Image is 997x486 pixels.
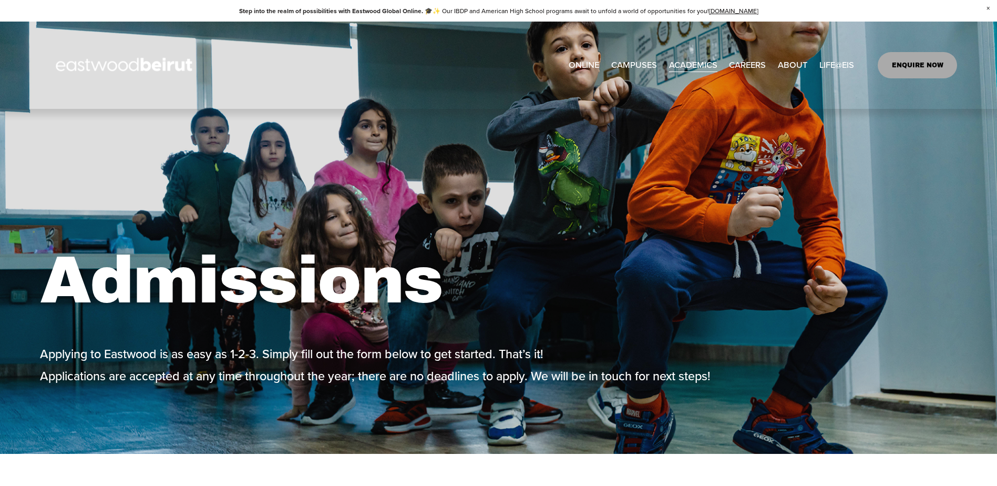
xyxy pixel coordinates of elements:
[819,56,854,74] a: folder dropdown
[878,52,957,78] a: ENQUIRE NOW
[819,57,854,73] span: LIFE@EIS
[611,56,657,74] a: folder dropdown
[778,56,807,74] a: folder dropdown
[669,57,717,73] span: ACADEMICS
[569,56,599,74] a: ONLINE
[40,343,726,387] p: Applying to Eastwood is as easy as 1-2-3. Simply fill out the form below to get started. That’s i...
[778,57,807,73] span: ABOUT
[40,38,211,92] img: EastwoodIS Global Site
[729,56,766,74] a: CAREERS
[40,241,957,320] h1: Admissions
[669,56,717,74] a: folder dropdown
[611,57,657,73] span: CAMPUSES
[709,6,758,15] a: [DOMAIN_NAME]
